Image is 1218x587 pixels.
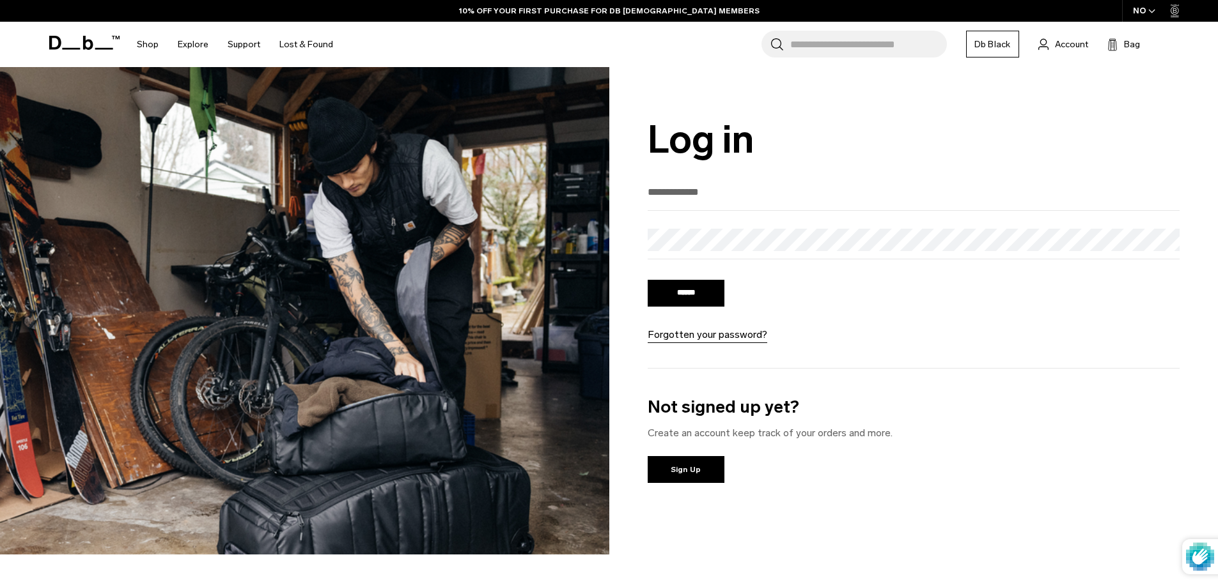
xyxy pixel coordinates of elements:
[648,118,1180,161] h1: Log in
[648,327,767,342] a: Forgotten your password?
[137,22,159,67] a: Shop
[178,22,208,67] a: Explore
[1186,539,1214,574] img: Protected by hCaptcha
[459,5,760,17] a: 10% OFF YOUR FIRST PURCHASE FOR DB [DEMOGRAPHIC_DATA] MEMBERS
[1055,38,1088,51] span: Account
[648,425,1180,441] p: Create an account keep track of your orders and more.
[127,22,343,67] nav: Main Navigation
[1038,36,1088,52] a: Account
[1124,38,1140,51] span: Bag
[1107,36,1140,52] button: Bag
[966,31,1019,57] a: Db Black
[648,456,724,483] a: Sign Up
[279,22,333,67] a: Lost & Found
[228,22,260,67] a: Support
[648,394,1180,420] h3: Not signed up yet?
